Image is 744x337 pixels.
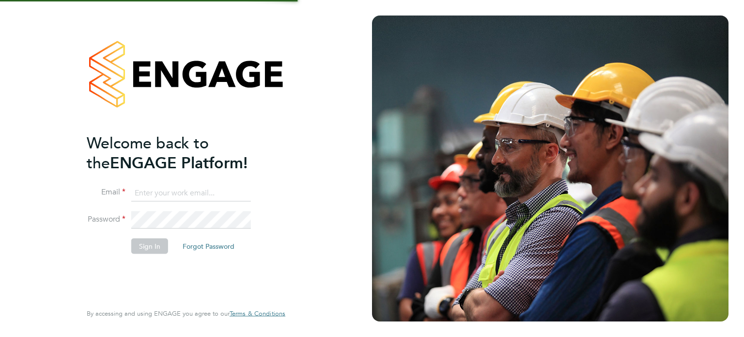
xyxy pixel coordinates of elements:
[131,239,168,254] button: Sign In
[87,187,125,197] label: Email
[87,309,285,318] span: By accessing and using ENGAGE you agree to our
[87,214,125,225] label: Password
[175,239,242,254] button: Forgot Password
[87,133,276,173] h2: ENGAGE Platform!
[230,310,285,318] a: Terms & Conditions
[131,184,251,202] input: Enter your work email...
[87,133,209,172] span: Welcome back to the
